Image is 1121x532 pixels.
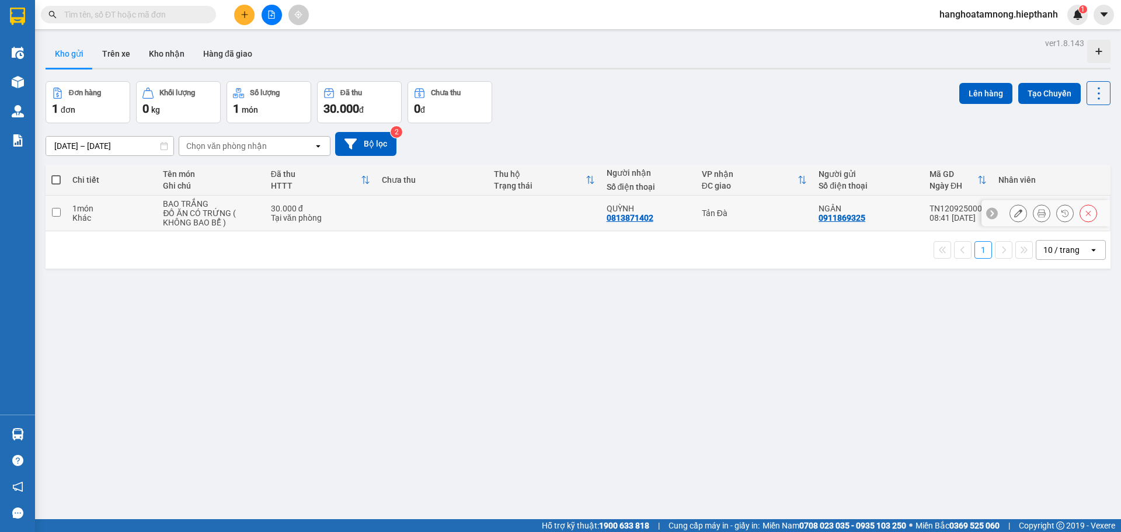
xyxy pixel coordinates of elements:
[1087,40,1110,63] div: Tạo kho hàng mới
[52,102,58,116] span: 1
[72,175,151,185] div: Chi tiết
[12,428,24,440] img: warehouse-icon
[335,132,396,156] button: Bộ lọc
[10,8,25,25] img: logo-vxr
[1045,37,1084,50] div: ver 1.8.143
[317,81,402,123] button: Đã thu30.000đ
[607,213,653,222] div: 0813871402
[340,89,362,97] div: Đã thu
[359,105,364,114] span: đ
[998,175,1103,185] div: Nhân viên
[391,126,402,138] sup: 2
[163,169,259,179] div: Tên món
[271,181,361,190] div: HTTT
[250,89,280,97] div: Số lượng
[242,105,258,114] span: món
[93,40,140,68] button: Trên xe
[1094,5,1114,25] button: caret-down
[1089,245,1098,255] svg: open
[72,213,151,222] div: Khác
[929,204,987,213] div: TN1209250002
[819,181,918,190] div: Số điện thoại
[46,81,130,123] button: Đơn hàng1đơn
[414,102,420,116] span: 0
[48,11,57,19] span: search
[159,89,195,97] div: Khối lượng
[494,169,585,179] div: Thu hộ
[959,83,1012,104] button: Lên hàng
[702,208,807,218] div: Tản Đà
[194,40,262,68] button: Hàng đã giao
[140,40,194,68] button: Kho nhận
[696,165,813,196] th: Toggle SortBy
[265,165,376,196] th: Toggle SortBy
[658,519,660,532] span: |
[819,204,918,213] div: NGÂN
[974,241,992,259] button: 1
[163,199,259,208] div: BAO TRẮNG
[294,11,302,19] span: aim
[607,168,690,178] div: Người nhận
[61,105,75,114] span: đơn
[929,169,977,179] div: Mã GD
[607,182,690,192] div: Số điện thoại
[1018,83,1081,104] button: Tạo Chuyến
[930,7,1067,22] span: hanghoatamnong.hiepthanh
[1008,519,1010,532] span: |
[1073,9,1083,20] img: icon-new-feature
[408,81,492,123] button: Chưa thu0đ
[1043,244,1080,256] div: 10 / trang
[233,102,239,116] span: 1
[799,521,906,530] strong: 0708 023 035 - 0935 103 250
[599,521,649,530] strong: 1900 633 818
[763,519,906,532] span: Miền Nam
[1009,204,1027,222] div: Sửa đơn hàng
[607,204,690,213] div: QUỲNH
[488,165,600,196] th: Toggle SortBy
[262,5,282,25] button: file-add
[915,519,1000,532] span: Miền Bắc
[1081,5,1085,13] span: 1
[949,521,1000,530] strong: 0369 525 060
[163,208,259,227] div: ĐỒ ĂN CÓ TRỨNG ( KHÔNG BAO BỂ )
[12,76,24,88] img: warehouse-icon
[241,11,249,19] span: plus
[420,105,425,114] span: đ
[271,213,370,222] div: Tại văn phòng
[69,89,101,97] div: Đơn hàng
[288,5,309,25] button: aim
[1079,5,1087,13] sup: 1
[227,81,311,123] button: Số lượng1món
[431,89,461,97] div: Chưa thu
[542,519,649,532] span: Hỗ trợ kỹ thuật:
[151,105,160,114] span: kg
[929,181,977,190] div: Ngày ĐH
[186,140,267,152] div: Chọn văn phòng nhận
[12,481,23,492] span: notification
[267,11,276,19] span: file-add
[929,213,987,222] div: 08:41 [DATE]
[12,105,24,117] img: warehouse-icon
[46,40,93,68] button: Kho gửi
[12,507,23,519] span: message
[669,519,760,532] span: Cung cấp máy in - giấy in:
[819,169,918,179] div: Người gửi
[702,181,798,190] div: ĐC giao
[702,169,798,179] div: VP nhận
[271,169,361,179] div: Đã thu
[1056,521,1064,530] span: copyright
[819,213,865,222] div: 0911869325
[142,102,149,116] span: 0
[494,181,585,190] div: Trạng thái
[314,141,323,151] svg: open
[12,134,24,147] img: solution-icon
[136,81,221,123] button: Khối lượng0kg
[12,455,23,466] span: question-circle
[909,523,913,528] span: ⚪️
[323,102,359,116] span: 30.000
[12,47,24,59] img: warehouse-icon
[382,175,482,185] div: Chưa thu
[64,8,202,21] input: Tìm tên, số ĐT hoặc mã đơn
[271,204,370,213] div: 30.000 đ
[924,165,993,196] th: Toggle SortBy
